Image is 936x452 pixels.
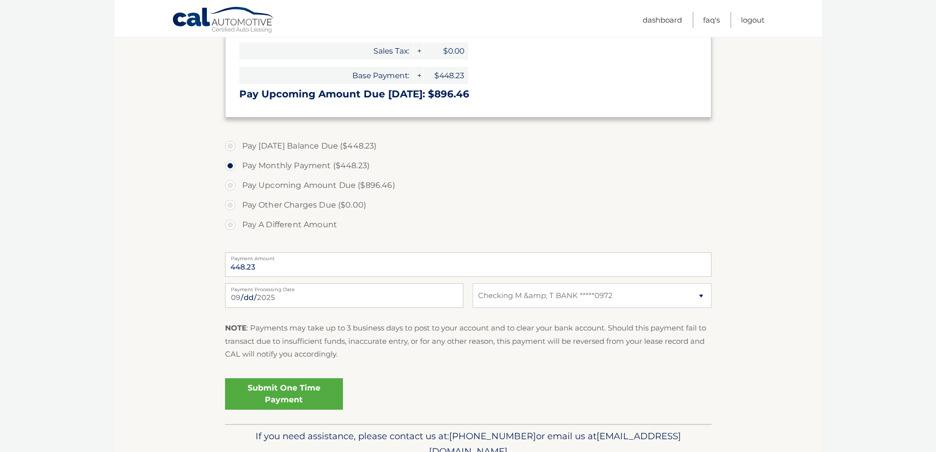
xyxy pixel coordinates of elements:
a: Cal Automotive [172,6,275,35]
span: $448.23 [424,67,468,84]
label: Pay A Different Amount [225,215,711,235]
label: Pay Upcoming Amount Due ($896.46) [225,176,711,195]
label: Pay [DATE] Balance Due ($448.23) [225,136,711,156]
span: + [414,67,424,84]
label: Pay Other Charges Due ($0.00) [225,195,711,215]
label: Pay Monthly Payment ($448.23) [225,156,711,176]
label: Payment Amount [225,252,711,260]
a: Logout [741,12,765,28]
p: : Payments may take up to 3 business days to post to your account and to clear your bank account.... [225,322,711,361]
a: Submit One Time Payment [225,378,343,410]
span: Base Payment: [239,67,413,84]
input: Payment Date [225,283,463,308]
span: + [414,42,424,60]
h3: Pay Upcoming Amount Due [DATE]: $896.46 [239,88,697,100]
strong: NOTE [225,323,247,332]
a: FAQ's [703,12,720,28]
label: Payment Processing Date [225,283,463,291]
span: $0.00 [424,42,468,60]
input: Payment Amount [225,252,711,277]
span: [PHONE_NUMBER] [449,430,536,442]
a: Dashboard [643,12,682,28]
span: Sales Tax: [239,42,413,60]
